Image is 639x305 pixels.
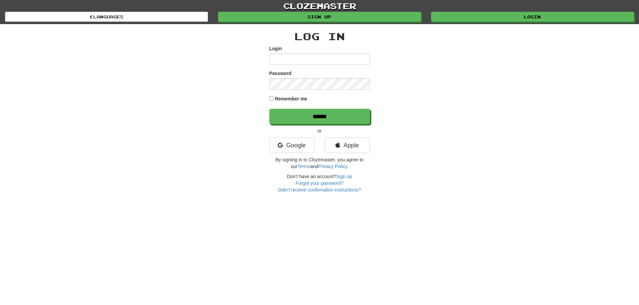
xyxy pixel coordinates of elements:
a: Apple [325,138,370,153]
p: By signing in to Clozemaster, you agree to our and . [269,156,370,170]
p: or [269,128,370,134]
label: Remember me [275,95,307,102]
a: Didn't receive confirmation instructions? [278,187,361,193]
a: Google [269,138,315,153]
a: Sign up [218,12,421,22]
a: Languages [5,12,208,22]
label: Password [269,70,291,77]
div: Don't have an account? [269,173,370,193]
a: Privacy Policy [318,164,347,169]
a: Terms [298,164,310,169]
label: Login [269,45,282,52]
a: Forgot your password? [296,180,343,186]
a: Login [431,12,634,22]
h2: Log In [269,31,370,42]
a: Sign up [336,174,352,179]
